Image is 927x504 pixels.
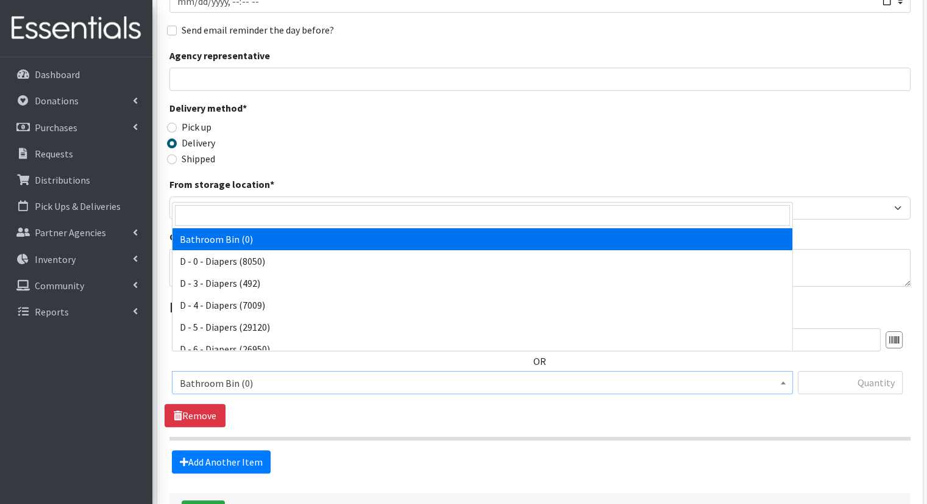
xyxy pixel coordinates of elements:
[35,226,106,239] p: Partner Agencies
[35,121,77,134] p: Purchases
[169,48,270,63] label: Agency representative
[5,194,147,218] a: Pick Ups & Deliveries
[172,294,792,316] li: D - 4 - Diapers (7009)
[35,95,79,107] p: Donations
[172,338,792,360] li: D - 6 - Diapers (26950)
[172,250,792,272] li: D - 0 - Diapers (8050)
[172,316,792,338] li: D - 5 - Diapers (29120)
[169,229,214,244] label: Comment
[243,102,247,114] abbr: required
[35,200,121,212] p: Pick Ups & Deliveries
[798,371,903,394] input: Quantity
[35,279,84,292] p: Community
[5,142,147,166] a: Requests
[35,68,80,81] p: Dashboard
[169,101,355,120] legend: Delivery method
[35,306,69,318] p: Reports
[172,272,792,294] li: D - 3 - Diapers (492)
[270,178,274,190] abbr: required
[5,115,147,140] a: Purchases
[5,62,147,87] a: Dashboard
[5,300,147,324] a: Reports
[5,273,147,298] a: Community
[169,177,274,192] label: From storage location
[172,228,792,250] li: Bathroom Bin (0)
[165,404,226,427] a: Remove
[169,297,911,319] legend: Items in this distribution
[172,371,793,394] span: Bathroom Bin (0)
[5,247,147,272] a: Inventory
[5,220,147,245] a: Partner Agencies
[5,88,147,113] a: Donations
[182,135,215,150] label: Delivery
[35,174,90,186] p: Distributions
[172,450,271,473] a: Add Another Item
[533,354,546,369] label: OR
[180,375,785,392] span: Bathroom Bin (0)
[182,151,215,166] label: Shipped
[35,148,73,160] p: Requests
[5,168,147,192] a: Distributions
[182,120,211,134] label: Pick up
[182,23,334,37] label: Send email reminder the day before?
[35,253,76,265] p: Inventory
[5,8,147,49] img: HumanEssentials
